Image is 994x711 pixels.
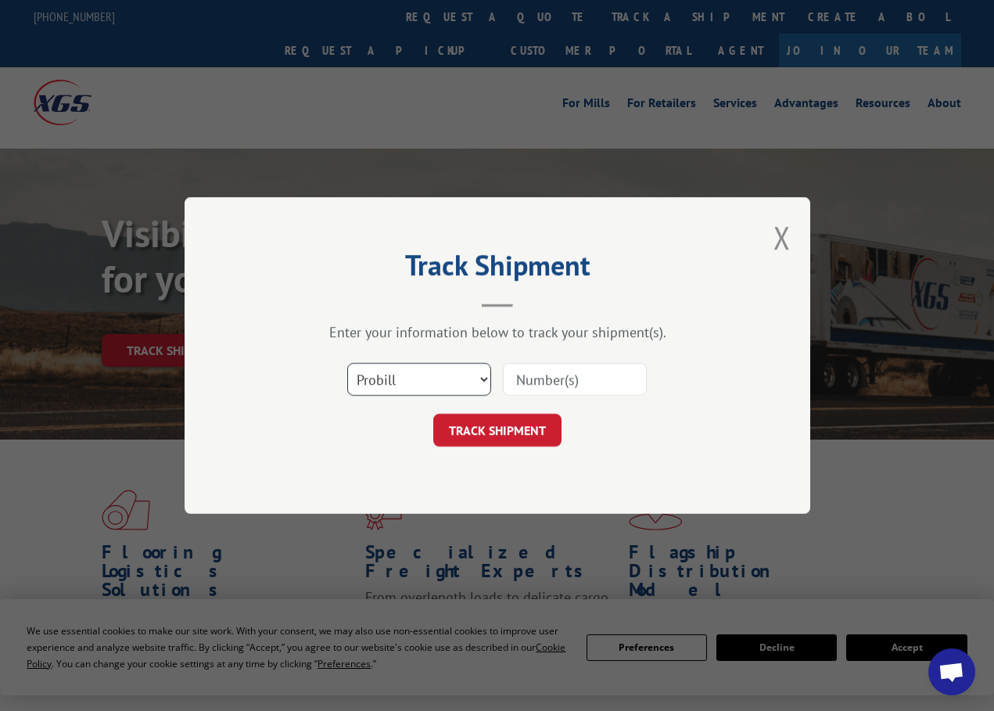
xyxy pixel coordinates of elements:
div: Open chat [928,648,975,695]
h2: Track Shipment [263,254,732,284]
button: TRACK SHIPMENT [433,414,562,447]
div: Enter your information below to track your shipment(s). [263,323,732,341]
button: Close modal [773,217,791,258]
input: Number(s) [503,363,647,396]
